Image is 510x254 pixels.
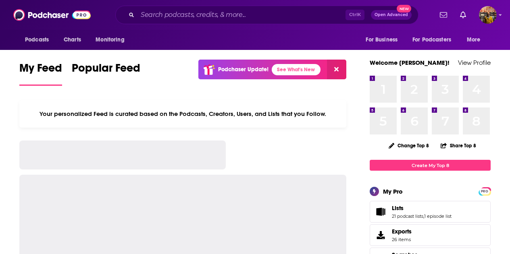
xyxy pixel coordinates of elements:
[392,237,412,242] span: 26 items
[392,228,412,235] span: Exports
[458,59,491,66] a: View Profile
[424,213,452,219] a: 1 episode list
[19,61,62,80] span: My Feed
[375,13,408,17] span: Open Advanced
[412,34,451,45] span: For Podcasters
[370,59,450,66] a: Welcome [PERSON_NAME]!
[371,10,412,20] button: Open AdvancedNew
[479,6,497,24] span: Logged in as hratnayake
[383,188,403,195] div: My Pro
[58,32,86,47] a: Charts
[480,188,489,194] a: PRO
[392,204,452,212] a: Lists
[467,34,481,45] span: More
[479,6,497,24] button: Show profile menu
[437,8,450,22] a: Show notifications dropdown
[461,32,491,47] button: open menu
[480,188,489,194] span: PRO
[13,7,91,23] img: Podchaser - Follow, Share and Rate Podcasts
[457,8,469,22] a: Show notifications dropdown
[373,206,389,217] a: Lists
[479,6,497,24] img: User Profile
[72,61,140,86] a: Popular Feed
[64,34,81,45] span: Charts
[90,32,135,47] button: open menu
[370,201,491,223] span: Lists
[137,8,346,21] input: Search podcasts, credits, & more...
[272,64,321,75] a: See What's New
[370,160,491,171] a: Create My Top 8
[384,140,434,151] button: Change Top 8
[19,32,59,47] button: open menu
[19,61,62,86] a: My Feed
[392,213,423,219] a: 21 podcast lists
[423,213,424,219] span: ,
[218,66,269,73] p: Podchaser Update!
[397,5,411,12] span: New
[19,100,346,128] div: Your personalized Feed is curated based on the Podcasts, Creators, Users, and Lists that you Follow.
[373,229,389,241] span: Exports
[392,204,404,212] span: Lists
[96,34,124,45] span: Monitoring
[115,6,418,24] div: Search podcasts, credits, & more...
[72,61,140,80] span: Popular Feed
[346,10,364,20] span: Ctrl K
[407,32,463,47] button: open menu
[440,138,477,153] button: Share Top 8
[25,34,49,45] span: Podcasts
[360,32,408,47] button: open menu
[366,34,398,45] span: For Business
[370,224,491,246] a: Exports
